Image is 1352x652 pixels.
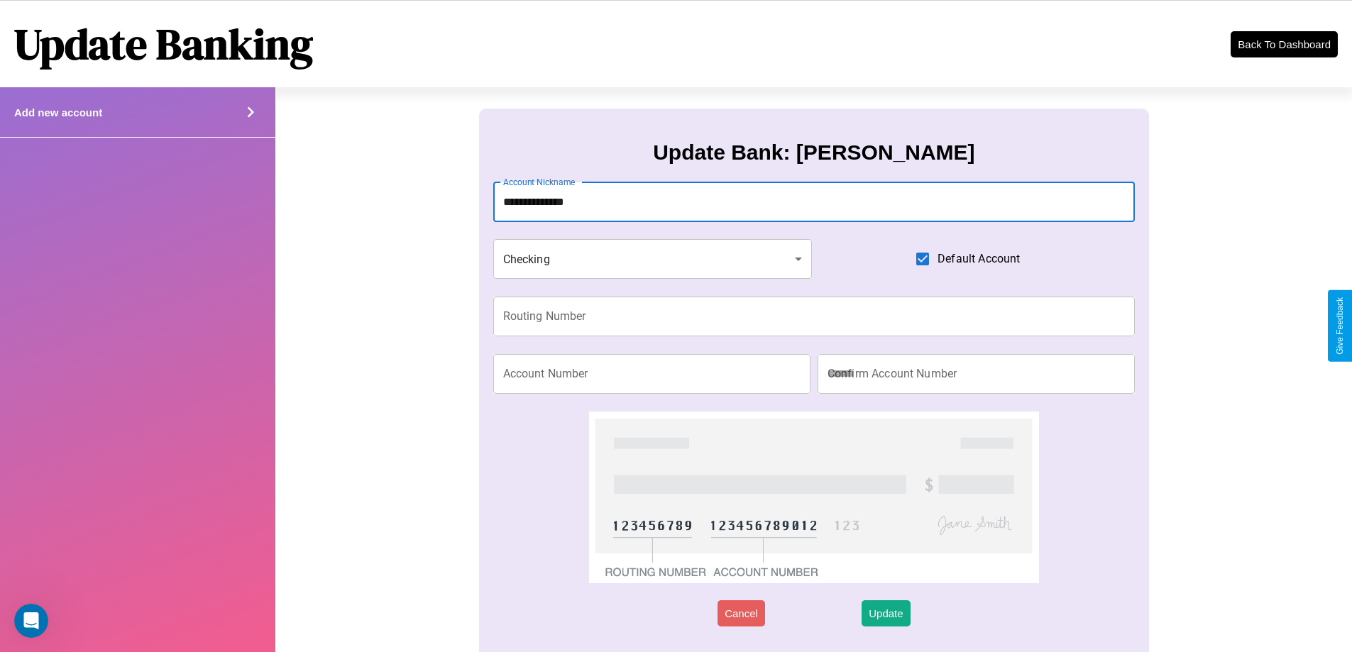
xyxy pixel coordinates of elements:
h4: Add new account [14,106,102,118]
button: Back To Dashboard [1231,31,1338,57]
button: Cancel [718,600,765,626]
iframe: Intercom live chat [14,604,48,638]
h3: Update Bank: [PERSON_NAME] [653,140,974,165]
label: Account Nickname [503,176,576,188]
span: Default Account [938,250,1020,267]
div: Checking [493,239,813,279]
img: check [589,411,1038,583]
div: Give Feedback [1335,297,1345,355]
button: Update [862,600,910,626]
h1: Update Banking [14,15,313,73]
